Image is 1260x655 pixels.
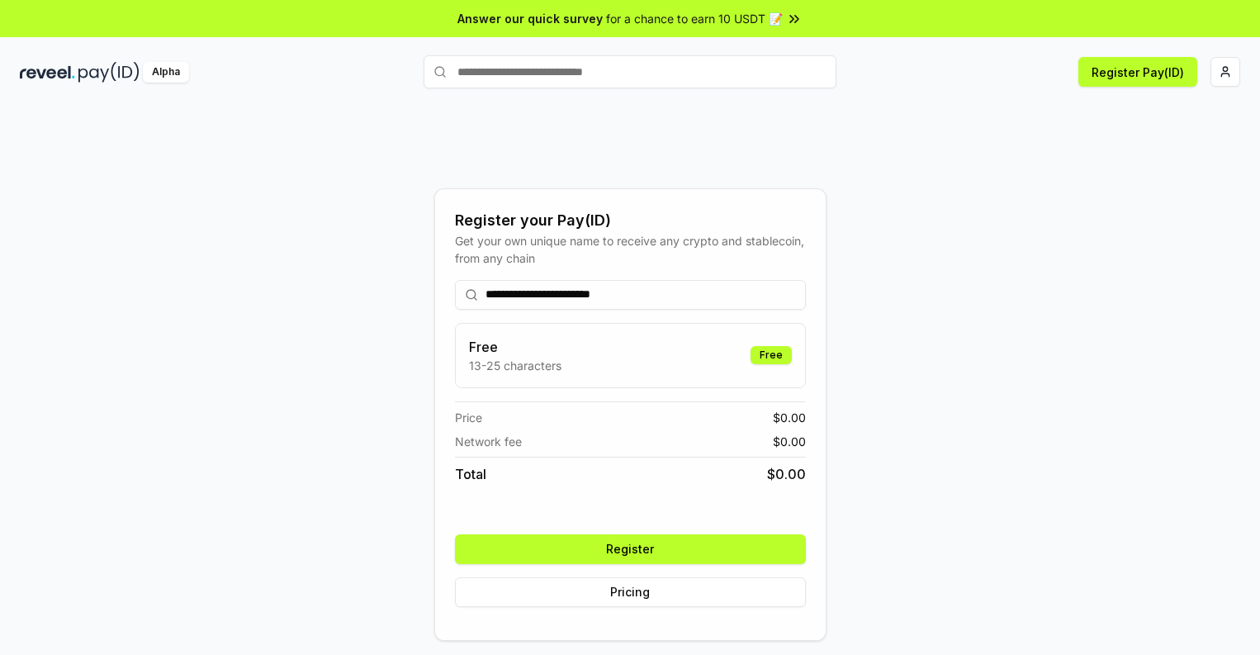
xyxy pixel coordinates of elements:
[455,409,482,426] span: Price
[469,357,561,374] p: 13-25 characters
[455,433,522,450] span: Network fee
[143,62,189,83] div: Alpha
[457,10,603,27] span: Answer our quick survey
[455,464,486,484] span: Total
[455,534,806,564] button: Register
[78,62,140,83] img: pay_id
[767,464,806,484] span: $ 0.00
[773,433,806,450] span: $ 0.00
[455,232,806,267] div: Get your own unique name to receive any crypto and stablecoin, from any chain
[773,409,806,426] span: $ 0.00
[1078,57,1197,87] button: Register Pay(ID)
[751,346,792,364] div: Free
[606,10,783,27] span: for a chance to earn 10 USDT 📝
[469,337,561,357] h3: Free
[455,577,806,607] button: Pricing
[20,62,75,83] img: reveel_dark
[455,209,806,232] div: Register your Pay(ID)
